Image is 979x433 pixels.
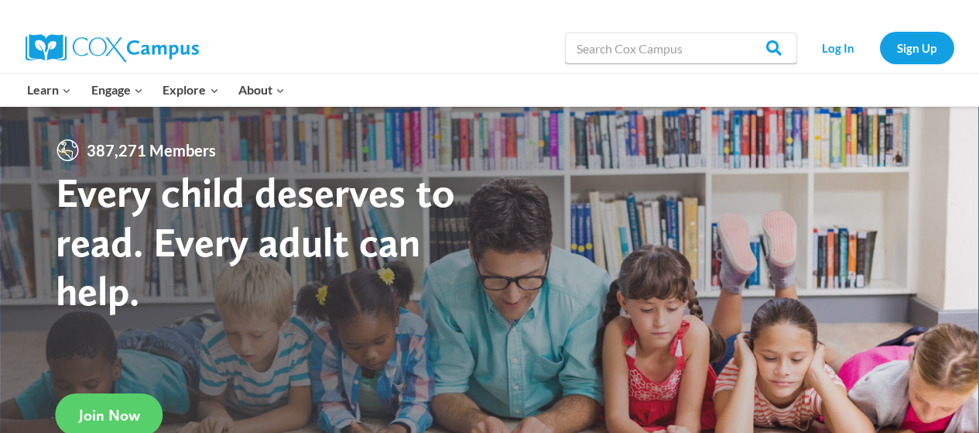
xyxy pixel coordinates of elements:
nav: Secondary Navigation [805,32,954,64]
input: Search Cox Campus [565,33,797,64]
span: Engage [91,80,143,100]
span: 387,271 Members [80,138,222,163]
a: Sign Up [880,32,954,64]
span: Learn [27,80,71,100]
span: Join Now [79,406,140,424]
span: About [238,80,285,100]
img: Cox Campus [26,34,199,62]
nav: Primary Navigation [18,74,295,106]
strong: Every child deserves to read. Every adult can help. [56,167,455,315]
a: Log In [805,32,872,64]
span: Explore [163,80,218,100]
